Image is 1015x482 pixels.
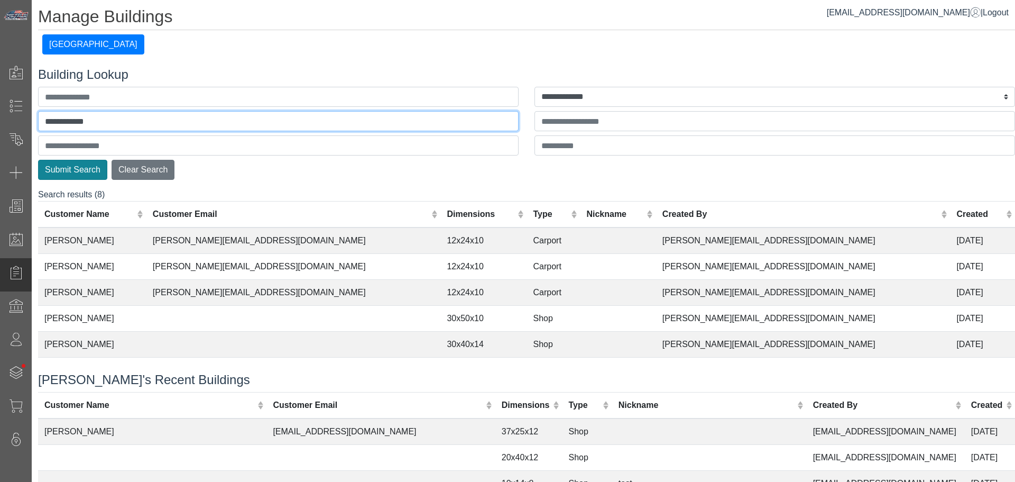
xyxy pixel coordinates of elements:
div: Nickname [619,399,795,412]
td: [PERSON_NAME][EMAIL_ADDRESS][DOMAIN_NAME] [656,228,951,254]
td: [PERSON_NAME][EMAIL_ADDRESS][DOMAIN_NAME] [656,306,951,332]
div: Search results (8) [38,188,1015,360]
td: [PERSON_NAME][EMAIL_ADDRESS][DOMAIN_NAME] [656,254,951,280]
img: Metals Direct Inc Logo [3,10,30,21]
td: [PERSON_NAME][EMAIL_ADDRESS][DOMAIN_NAME] [656,280,951,306]
td: 12x24x10 [440,254,527,280]
td: Carport [527,228,580,254]
a: [GEOGRAPHIC_DATA] [42,40,144,49]
td: [PERSON_NAME][EMAIL_ADDRESS][DOMAIN_NAME] [146,254,441,280]
td: [PERSON_NAME][EMAIL_ADDRESS][DOMAIN_NAME] [146,280,441,306]
div: | [827,6,1009,19]
td: [DATE] [950,332,1015,358]
div: Customer Email [153,208,429,221]
td: [PERSON_NAME] [38,419,266,445]
td: Carport [527,280,580,306]
a: [EMAIL_ADDRESS][DOMAIN_NAME] [827,8,981,17]
td: [DATE] [965,419,1015,445]
td: 12x24x10 [440,228,527,254]
td: [PERSON_NAME] [38,254,146,280]
td: [PERSON_NAME][EMAIL_ADDRESS][DOMAIN_NAME] [656,358,951,384]
td: Carport [527,358,580,384]
td: [DATE] [950,306,1015,332]
div: Created By [813,399,953,412]
td: [EMAIL_ADDRESS][DOMAIN_NAME] [807,419,965,445]
h4: [PERSON_NAME]'s Recent Buildings [38,372,1015,388]
td: 10x10x8.5 [440,358,527,384]
td: Shop [527,306,580,332]
div: Nickname [586,208,644,221]
td: [PERSON_NAME] [38,358,146,384]
div: Type [569,399,601,412]
td: Shop [527,332,580,358]
td: 20x40x12 [495,444,562,470]
div: Created [971,399,1003,412]
td: Shop [562,444,612,470]
button: Submit Search [38,160,107,180]
div: Type [533,208,568,221]
div: Customer Name [44,208,134,221]
td: [DATE] [965,444,1015,470]
span: Logout [983,8,1009,17]
td: [PERSON_NAME] [38,280,146,306]
button: Clear Search [112,160,174,180]
td: Shop [562,419,612,445]
td: [PERSON_NAME] [38,306,146,332]
td: [PERSON_NAME][EMAIL_ADDRESS][DOMAIN_NAME] [656,332,951,358]
td: 30x50x10 [440,306,527,332]
div: Dimensions [502,399,550,412]
td: [DATE] [950,280,1015,306]
td: [DATE] [950,358,1015,384]
div: Created By [662,208,938,221]
div: Created [956,208,1003,221]
td: Carport [527,254,580,280]
td: 30x40x14 [440,332,527,358]
td: [PERSON_NAME] [38,228,146,254]
div: Customer Name [44,399,255,412]
td: [EMAIL_ADDRESS][DOMAIN_NAME] [807,444,965,470]
div: Customer Email [273,399,483,412]
span: • [10,349,37,383]
td: 37x25x12 [495,419,562,445]
td: [DATE] [950,228,1015,254]
td: 12x24x10 [440,280,527,306]
div: Dimensions [447,208,515,221]
h1: Manage Buildings [38,6,1015,30]
td: [DATE] [950,254,1015,280]
td: [PERSON_NAME][EMAIL_ADDRESS][DOMAIN_NAME] [146,228,441,254]
td: [PERSON_NAME] [38,332,146,358]
td: [EMAIL_ADDRESS][DOMAIN_NAME] [266,419,495,445]
h4: Building Lookup [38,67,1015,83]
button: [GEOGRAPHIC_DATA] [42,34,144,54]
